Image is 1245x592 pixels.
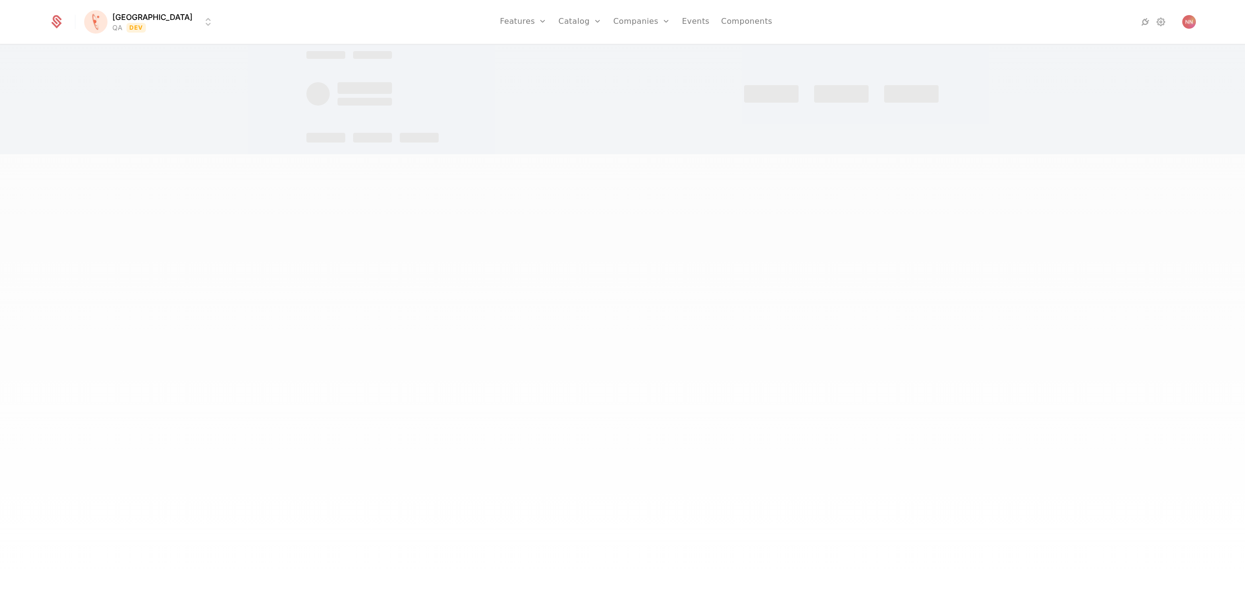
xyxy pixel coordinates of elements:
[1139,16,1151,28] a: Integrations
[112,11,193,23] span: [GEOGRAPHIC_DATA]
[84,10,107,34] img: Florence
[1182,15,1196,29] button: Open user button
[1155,16,1167,28] a: Settings
[1182,15,1196,29] img: Nenad Nastasic
[112,23,123,33] div: QA
[87,11,214,33] button: Select environment
[126,23,146,33] span: Dev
